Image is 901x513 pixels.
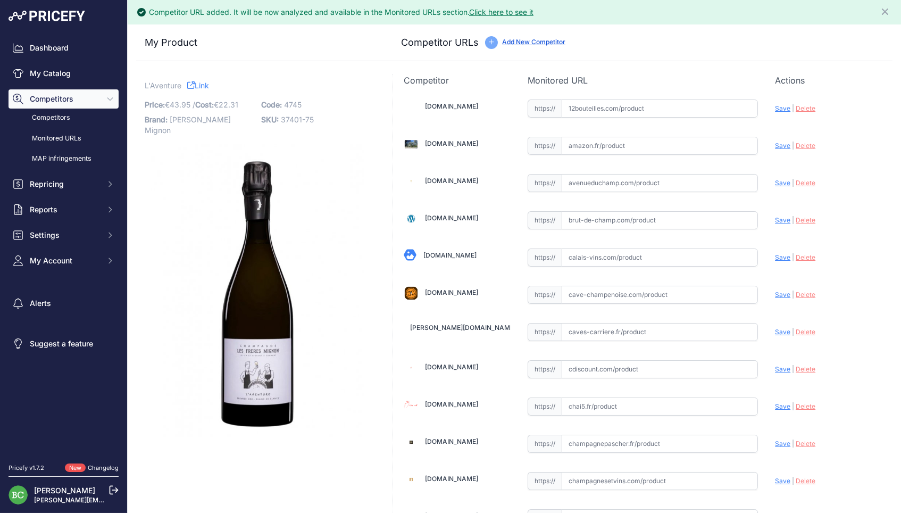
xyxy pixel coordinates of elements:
[9,150,119,168] a: MAP infringements
[796,328,815,336] span: Delete
[792,328,794,336] span: |
[9,64,119,83] a: My Catalog
[30,179,99,189] span: Repricing
[30,230,99,241] span: Settings
[410,324,516,332] a: [PERSON_NAME][DOMAIN_NAME]
[145,79,181,92] span: L'Aventure
[792,477,794,485] span: |
[88,464,119,471] a: Changelog
[425,288,478,296] a: [DOMAIN_NAME]
[792,440,794,448] span: |
[425,475,478,483] a: [DOMAIN_NAME]
[562,472,758,490] input: champagnesetvins.com/product
[401,35,479,50] h3: Competitor URLs
[528,174,562,192] span: https://
[195,100,214,109] span: Cost:
[34,496,251,504] a: [PERSON_NAME][EMAIL_ADDRESS][DOMAIN_NAME][PERSON_NAME]
[425,363,478,371] a: [DOMAIN_NAME]
[775,328,790,336] span: Save
[281,115,314,124] span: 37401-75
[145,100,165,109] span: Price:
[796,402,815,410] span: Delete
[775,365,790,373] span: Save
[9,226,119,245] button: Settings
[9,464,44,473] div: Pricefy v1.7.2
[775,216,790,224] span: Save
[9,334,119,353] a: Suggest a feature
[528,360,562,378] span: https://
[187,79,209,92] a: Link
[775,291,790,299] span: Save
[9,89,119,109] button: Competitors
[528,286,562,304] span: https://
[775,253,790,261] span: Save
[425,177,478,185] a: [DOMAIN_NAME]
[9,251,119,270] button: My Account
[792,142,794,150] span: |
[528,74,758,87] p: Monitored URL
[528,137,562,155] span: https://
[9,38,119,57] a: Dashboard
[528,472,562,490] span: https://
[562,211,758,229] input: brut-de-champ.com/product
[170,100,190,109] span: 43.95
[528,100,562,118] span: https://
[775,477,790,485] span: Save
[562,137,758,155] input: amazon.fr/product
[65,464,86,473] span: New
[425,400,478,408] a: [DOMAIN_NAME]
[562,360,758,378] input: cdiscount.com/product
[775,142,790,150] span: Save
[796,477,815,485] span: Delete
[792,402,794,410] span: |
[9,129,119,148] a: Monitored URLs
[261,115,279,124] span: SKU:
[425,139,478,147] a: [DOMAIN_NAME]
[9,200,119,219] button: Reports
[528,435,562,453] span: https://
[528,323,562,341] span: https://
[145,115,231,135] span: [PERSON_NAME] Mignon
[34,486,95,495] a: [PERSON_NAME]
[9,11,85,21] img: Pricefy Logo
[423,251,477,259] a: [DOMAIN_NAME]
[9,109,119,127] a: Competitors
[528,211,562,229] span: https://
[145,97,255,112] p: €
[193,100,238,109] span: / €
[425,102,478,110] a: [DOMAIN_NAME]
[792,216,794,224] span: |
[792,179,794,187] span: |
[796,253,815,261] span: Delete
[562,100,758,118] input: 12bouteilles.com/product
[9,38,119,451] nav: Sidebar
[796,179,815,187] span: Delete
[796,291,815,299] span: Delete
[528,398,562,416] span: https://
[775,104,790,112] span: Save
[796,104,815,112] span: Delete
[284,100,302,109] span: 4745
[219,100,238,109] span: 22.31
[775,179,790,187] span: Save
[775,440,790,448] span: Save
[562,174,758,192] input: avenueduchamp.com/product
[469,7,533,16] a: Click here to see it
[792,365,794,373] span: |
[880,4,892,17] button: Close
[9,294,119,313] a: Alerts
[792,291,794,299] span: |
[404,74,511,87] p: Competitor
[792,253,794,261] span: |
[145,35,371,50] h3: My Product
[30,255,99,266] span: My Account
[425,437,478,445] a: [DOMAIN_NAME]
[149,7,533,18] div: Competitor URL added. It will be now analyzed and available in the Monitored URLs section.
[261,100,282,109] span: Code:
[775,74,882,87] p: Actions
[9,175,119,194] button: Repricing
[562,249,758,267] input: calais-vins.com/product
[562,323,758,341] input: caves-carriere.fr/product
[562,435,758,453] input: champagnepascher.fr/product
[425,214,478,222] a: [DOMAIN_NAME]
